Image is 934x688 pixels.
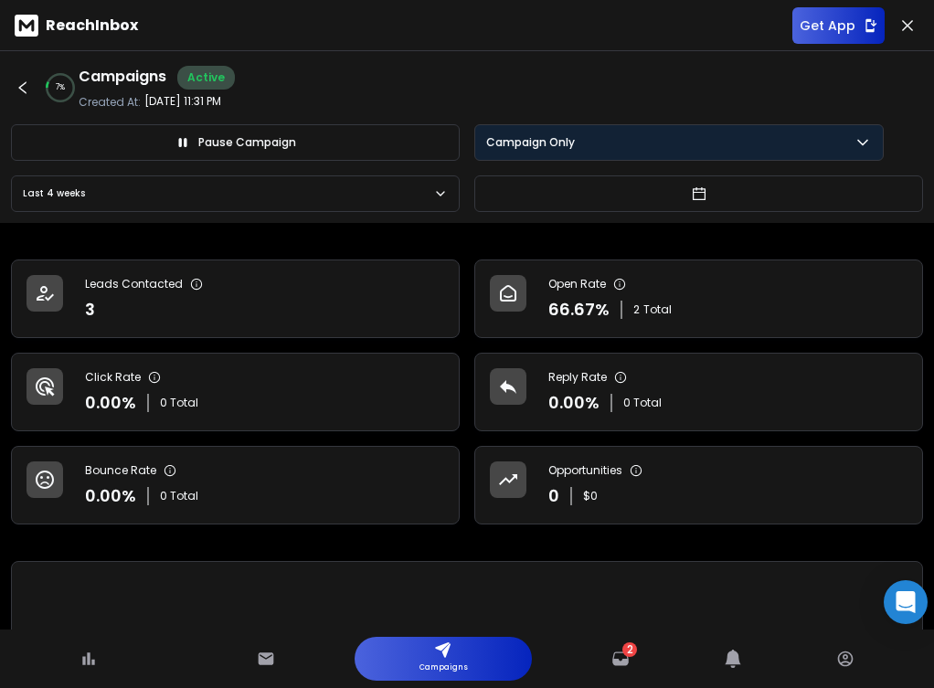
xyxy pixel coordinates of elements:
a: Open Rate66.67%2Total [474,259,923,338]
p: 7 % [56,82,65,93]
p: 0 Total [160,489,198,503]
h1: Campaigns [79,66,166,90]
button: Pause Campaign [11,124,460,161]
a: Leads Contacted3 [11,259,460,338]
div: Open Intercom Messenger [884,580,928,624]
p: 66.67 % [548,297,610,323]
p: [DATE] 11:31 PM [144,94,221,109]
div: Active [177,66,235,90]
p: Reply Rate [548,370,607,385]
span: 2 [633,302,640,317]
p: Campaigns [419,659,468,677]
span: Total [643,302,672,317]
p: 0 Total [623,396,662,410]
p: ReachInbox [46,15,138,37]
p: Bounce Rate [85,463,156,478]
p: Leads Contacted [85,277,183,291]
p: 0.00 % [85,483,136,509]
button: Get App [792,7,885,44]
p: 0 [548,483,559,509]
a: Opportunities0$0 [474,446,923,524]
p: Last 4 weeks [23,185,92,203]
a: Click Rate0.00%0 Total [11,353,460,431]
a: 2 [611,650,630,668]
p: Click Rate [85,370,141,385]
p: Pause Campaign [198,135,296,150]
p: Open Rate [548,277,606,291]
a: Bounce Rate0.00%0 Total [11,446,460,524]
p: Opportunities [548,463,622,478]
span: 2 [627,642,633,657]
p: 0 Total [160,396,198,410]
p: $ 0 [583,489,598,503]
p: Campaign Only [486,135,582,150]
p: 3 [85,297,95,323]
p: 0.00 % [548,390,600,416]
p: 0.00 % [85,390,136,416]
p: Created At: [79,95,141,110]
a: Reply Rate0.00%0 Total [474,353,923,431]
